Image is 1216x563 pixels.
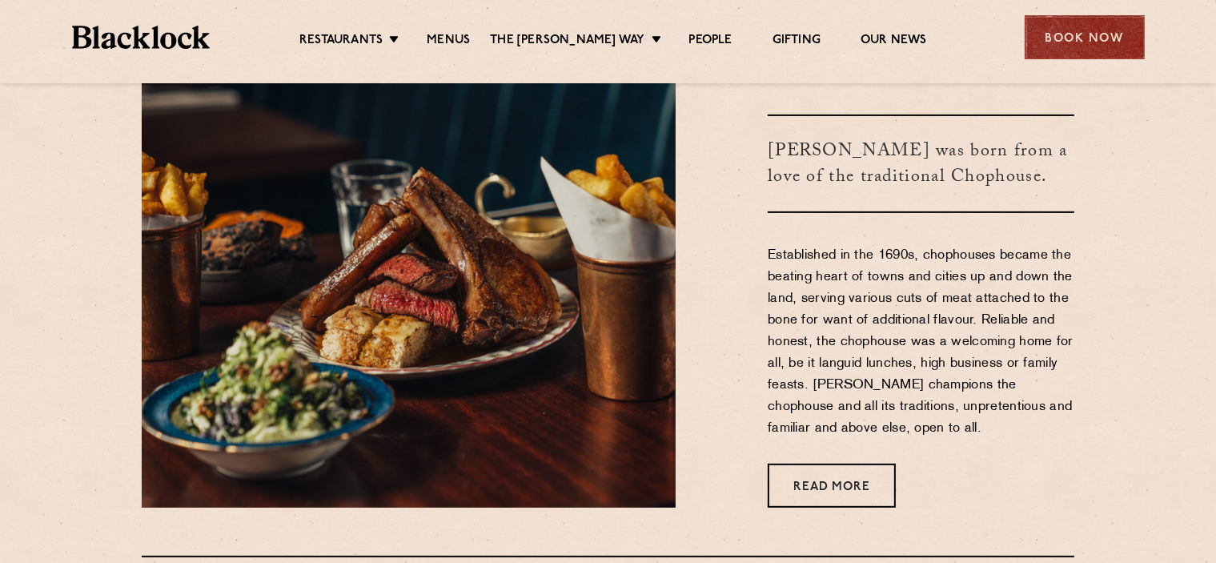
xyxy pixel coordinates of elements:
h3: [PERSON_NAME] was born from a love of the traditional Chophouse. [768,115,1074,213]
a: Our News [861,33,927,50]
div: Book Now [1025,15,1145,59]
img: May25-Blacklock-AllIn-00417-scaled-e1752246198448.jpg [142,50,676,508]
a: Gifting [773,33,821,50]
a: The [PERSON_NAME] Way [490,33,644,50]
a: Menus [427,33,470,50]
a: Restaurants [299,33,383,50]
a: People [689,33,732,50]
img: BL_Textured_Logo-footer-cropped.svg [72,26,211,49]
p: Established in the 1690s, chophouses became the beating heart of towns and cities up and down the... [768,245,1074,440]
a: Read More [768,464,896,508]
